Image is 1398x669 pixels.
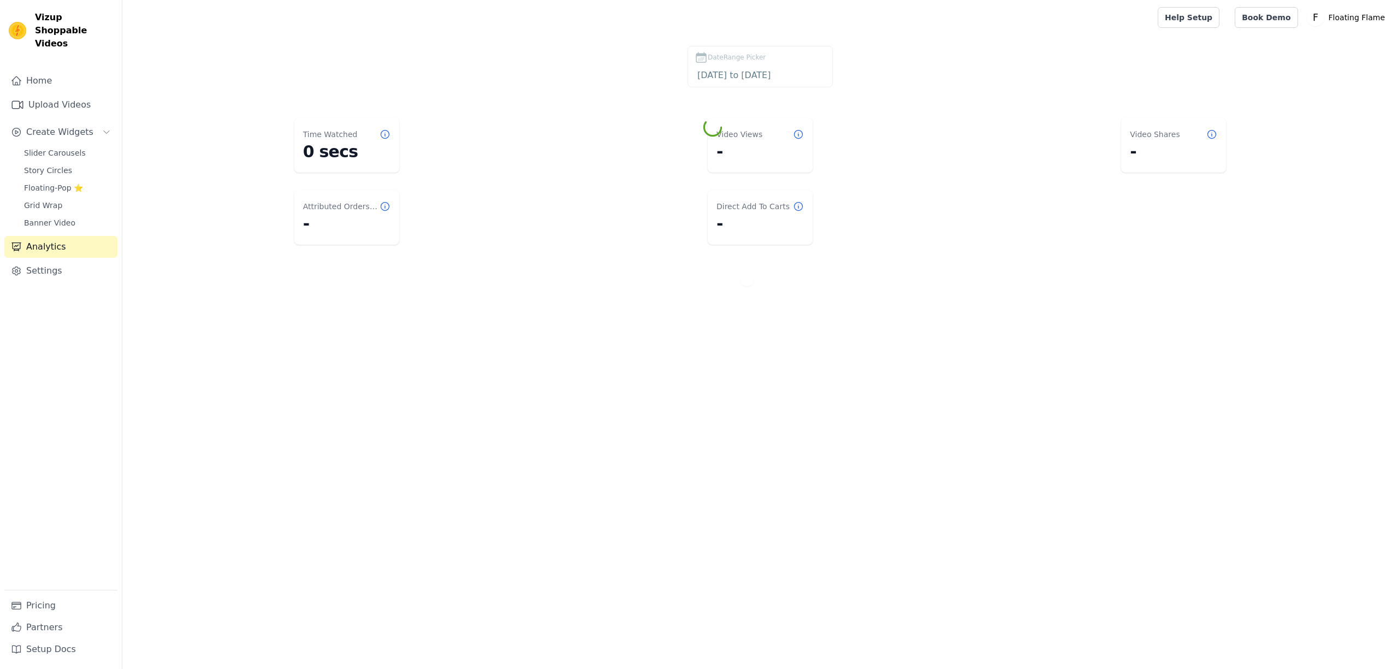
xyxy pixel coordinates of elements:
a: Partners [4,617,117,638]
dt: Time Watched [303,129,358,140]
dt: Video Shares [1130,129,1180,140]
a: Setup Docs [4,638,117,660]
dd: - [1130,142,1217,162]
a: Upload Videos [4,94,117,116]
a: Help Setup [1158,7,1219,28]
a: Story Circles [17,163,117,178]
a: Grid Wrap [17,198,117,213]
p: Floating Flame [1324,8,1389,27]
button: Create Widgets [4,121,117,143]
a: Analytics [4,236,117,258]
a: Banner Video [17,215,117,230]
span: Vizup Shoppable Videos [35,11,113,50]
span: Banner Video [24,217,75,228]
a: Settings [4,260,117,282]
dd: - [303,214,390,234]
a: Pricing [4,595,117,617]
dd: - [716,142,804,162]
dd: - [716,214,804,234]
a: Floating-Pop ⭐ [17,180,117,196]
img: Vizup [9,22,26,39]
dt: Attributed Orders Count [303,201,380,212]
a: Home [4,70,117,92]
dd: 0 secs [303,142,390,162]
span: Grid Wrap [24,200,62,211]
a: Book Demo [1235,7,1298,28]
span: Slider Carousels [24,147,86,158]
span: Create Widgets [26,126,93,139]
dt: Video Views [716,129,762,140]
a: Slider Carousels [17,145,117,161]
button: F Floating Flame [1307,8,1389,27]
text: F [1313,12,1318,23]
span: Story Circles [24,165,72,176]
dt: Direct Add To Carts [716,201,790,212]
span: DateRange Picker [708,52,766,62]
span: Floating-Pop ⭐ [24,182,83,193]
input: DateRange Picker [695,68,826,82]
